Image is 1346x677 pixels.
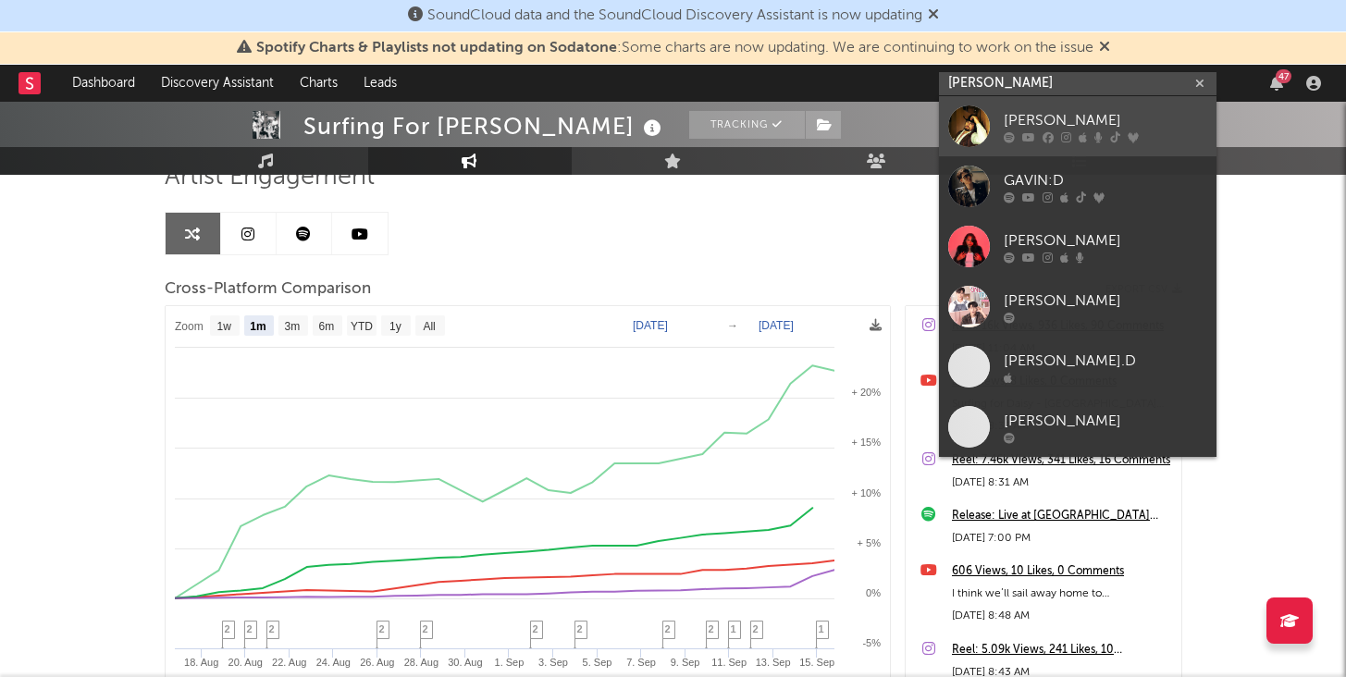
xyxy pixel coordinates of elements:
[269,623,275,634] span: 2
[1004,109,1207,131] div: [PERSON_NAME]
[670,657,699,668] text: 9. Sep
[862,637,881,648] text: -5%
[303,111,666,142] div: Surfing For [PERSON_NAME]
[1004,289,1207,312] div: [PERSON_NAME]
[256,41,1093,55] span: : Some charts are now updating. We are continuing to work on the issue
[225,623,230,634] span: 2
[148,65,287,102] a: Discovery Assistant
[952,605,1172,627] div: [DATE] 8:48 AM
[315,657,350,668] text: 24. Aug
[350,320,372,333] text: YTD
[1004,169,1207,191] div: GAVIN:D
[939,72,1216,95] input: Search for artists
[709,623,714,634] span: 2
[538,657,568,668] text: 3. Sep
[494,657,524,668] text: 1. Sep
[360,657,394,668] text: 26. Aug
[689,111,805,139] button: Tracking
[755,657,790,668] text: 13. Sep
[939,216,1216,277] a: [PERSON_NAME]
[287,65,351,102] a: Charts
[665,623,671,634] span: 2
[1099,41,1110,55] span: Dismiss
[389,320,401,333] text: 1y
[403,657,438,668] text: 28. Aug
[351,65,410,102] a: Leads
[731,623,736,634] span: 1
[379,623,385,634] span: 2
[851,437,881,448] text: + 15%
[577,623,583,634] span: 2
[711,657,747,668] text: 11. Sep
[952,639,1172,661] a: Reel: 5.09k Views, 241 Likes, 10 Comments
[284,320,300,333] text: 3m
[952,472,1172,494] div: [DATE] 8:31 AM
[448,657,482,668] text: 30. Aug
[633,319,668,332] text: [DATE]
[228,657,262,668] text: 20. Aug
[175,320,204,333] text: Zoom
[851,387,881,398] text: + 20%
[1276,69,1291,83] div: 47
[939,277,1216,337] a: [PERSON_NAME]
[939,337,1216,397] a: [PERSON_NAME].D
[247,623,253,634] span: 2
[423,320,435,333] text: All
[952,527,1172,549] div: [DATE] 7:00 PM
[216,320,231,333] text: 1w
[819,623,824,634] span: 1
[952,505,1172,527] a: Release: Live at [GEOGRAPHIC_DATA] [DATE]
[851,487,881,499] text: + 10%
[799,657,834,668] text: 15. Sep
[1004,350,1207,372] div: [PERSON_NAME].D
[939,96,1216,156] a: [PERSON_NAME]
[165,278,371,301] span: Cross-Platform Comparison
[318,320,334,333] text: 6m
[952,449,1172,472] a: Reel: 7.46k Views, 341 Likes, 16 Comments
[256,41,617,55] span: Spotify Charts & Playlists not updating on Sodatone
[939,156,1216,216] a: GAVIN:D
[939,397,1216,457] a: [PERSON_NAME]
[727,319,738,332] text: →
[1004,229,1207,252] div: [PERSON_NAME]
[759,319,794,332] text: [DATE]
[165,166,375,189] span: Artist Engagement
[952,560,1172,583] a: 606 Views, 10 Likes, 0 Comments
[533,623,538,634] span: 2
[582,657,611,668] text: 5. Sep
[272,657,306,668] text: 22. Aug
[952,583,1172,605] div: I think we’ll sail away home to #seahearnow! PARK STAGE [DATE] 12:30PM! #livemusic #festival
[1270,76,1283,91] button: 47
[184,657,218,668] text: 18. Aug
[1004,410,1207,432] div: [PERSON_NAME]
[626,657,656,668] text: 7. Sep
[753,623,759,634] span: 2
[250,320,265,333] text: 1m
[857,537,881,548] text: + 5%
[59,65,148,102] a: Dashboard
[928,8,939,23] span: Dismiss
[423,623,428,634] span: 2
[866,587,881,598] text: 0%
[427,8,922,23] span: SoundCloud data and the SoundCloud Discovery Assistant is now updating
